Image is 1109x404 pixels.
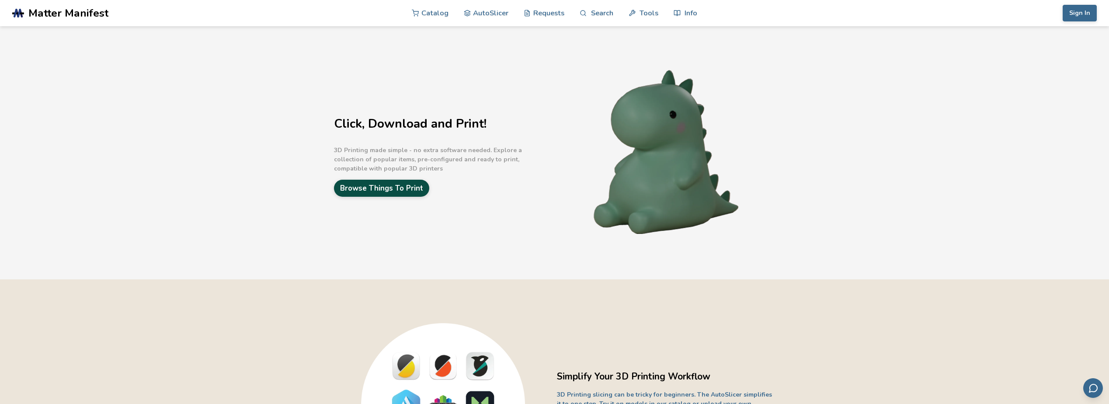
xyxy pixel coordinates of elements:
button: Sign In [1063,5,1097,21]
p: 3D Printing made simple - no extra software needed. Explore a collection of popular items, pre-co... [334,146,553,173]
span: Matter Manifest [28,7,108,19]
a: Browse Things To Print [334,180,429,197]
h1: Click, Download and Print! [334,117,553,131]
button: Send feedback via email [1083,378,1103,398]
h2: Simplify Your 3D Printing Workflow [557,370,775,383]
